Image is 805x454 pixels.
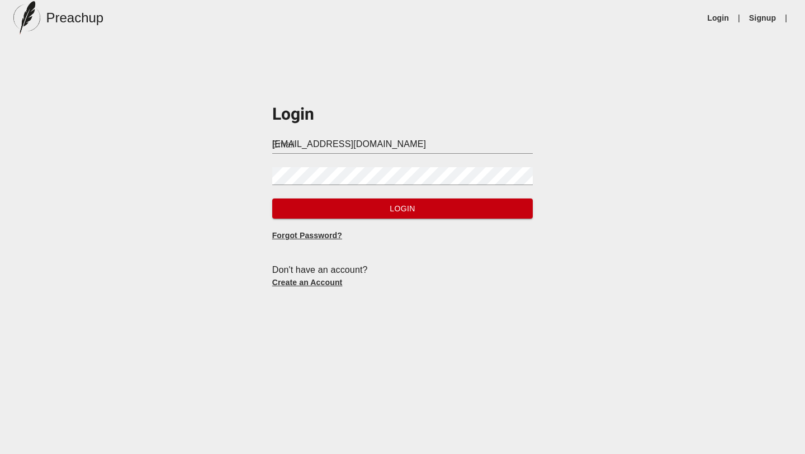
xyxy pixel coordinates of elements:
[749,12,776,23] a: Signup
[272,278,343,287] a: Create an Account
[46,9,103,27] h5: Preachup
[272,198,533,219] button: Login
[272,263,533,277] div: Don't have an account?
[272,231,342,240] a: Forgot Password?
[749,398,792,441] iframe: Drift Widget Chat Controller
[733,12,745,23] li: |
[281,202,524,216] span: Login
[13,1,40,35] img: preachup-logo.png
[780,12,792,23] li: |
[707,12,729,23] a: Login
[272,103,533,127] h3: Login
